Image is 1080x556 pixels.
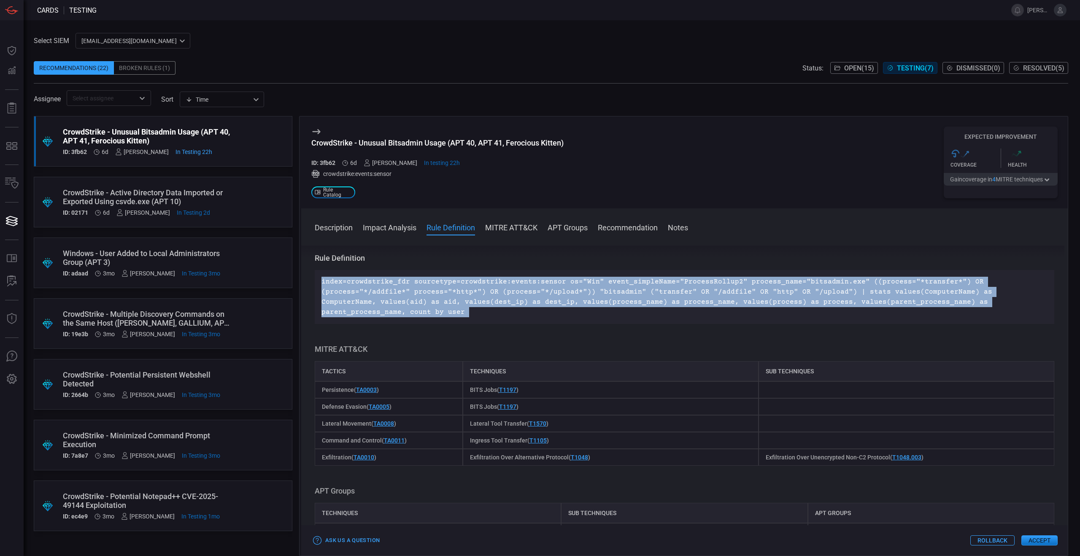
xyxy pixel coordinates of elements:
div: Time [186,95,251,104]
a: TA0008 [373,420,394,427]
button: Ask Us a Question [311,534,382,547]
button: APT Groups [548,222,588,232]
button: Impact Analysis [363,222,416,232]
span: Resolved ( 5 ) [1023,64,1064,72]
span: BITS Jobs ( ) [470,386,518,393]
span: Jul 15, 2025 9:07 AM [182,452,220,459]
span: [PERSON_NAME].[PERSON_NAME] [1027,7,1050,13]
div: CrowdStrike - Minimized Command Prompt Execution [63,431,231,449]
span: Exfiltration Over Unencrypted Non-C2 Protocol ( ) [766,454,923,461]
div: Windows - User Added to Local Administrators Group (APT 3) [63,249,231,267]
button: Rollback [970,535,1015,545]
div: Sub techniques [561,503,807,523]
button: Reports [2,98,22,119]
label: sort [161,95,173,103]
label: Select SIEM [34,37,69,45]
a: T1197 [499,403,516,410]
a: TA0010 [354,454,374,461]
div: CrowdStrike - Active Directory Data Imported or Exported Using csvde.exe (APT 10) [63,188,231,206]
button: Resolved(5) [1009,62,1068,74]
div: [PERSON_NAME] [121,331,175,337]
p: [EMAIL_ADDRESS][DOMAIN_NAME] [81,37,177,45]
span: Oct 09, 2025 8:08 AM [350,159,357,166]
span: Persistence ( ) [322,386,379,393]
span: Exfiltration ( ) [322,454,376,461]
span: Jul 17, 2025 9:37 AM [103,331,115,337]
h5: ID: 3fb62 [63,148,87,155]
div: [PERSON_NAME] [116,209,170,216]
button: Gaincoverage in4MITRE techniques [944,173,1058,186]
span: Jul 21, 2025 3:17 PM [182,270,220,277]
span: 4 [992,176,996,183]
span: Dismissed ( 0 ) [956,64,1000,72]
a: T1048.003 [892,454,921,461]
button: MITRE - Detection Posture [2,136,22,156]
h5: ID: 02171 [63,209,88,216]
div: Broken Rules (1) [114,61,175,75]
div: Techniques [315,503,561,523]
button: Accept [1021,535,1058,545]
h3: MITRE ATT&CK [315,344,1054,354]
span: Oct 09, 2025 8:07 AM [103,209,110,216]
span: Open ( 15 ) [844,64,874,72]
a: T1048 [571,454,588,461]
a: T1197 [499,386,516,393]
span: Exfiltration Over Alternative Protocol ( ) [470,454,590,461]
a: T1105 [529,437,547,444]
div: Sub Techniques [759,361,1054,381]
h5: ID: 2664b [63,391,88,398]
span: Jul 17, 2025 9:36 AM [103,391,115,398]
div: Tactics [315,361,463,381]
input: Select assignee [69,93,135,103]
div: Coverage [950,162,1001,168]
div: crowdstrike:events:sensor [311,170,564,178]
button: Ask Us A Question [2,346,22,367]
h5: ID: ec4e9 [63,513,88,520]
div: [PERSON_NAME] [121,452,175,459]
span: Oct 13, 2025 7:32 PM [177,209,210,216]
div: CrowdStrike - Unusual Bitsadmin Usage (APT 40, APT 41, Ferocious Kitten) [311,138,564,147]
span: Rule Catalog [323,187,352,197]
button: Notes [668,222,688,232]
button: Threat Intelligence [2,309,22,329]
button: Open(15) [830,62,878,74]
span: Oct 09, 2025 8:08 AM [102,148,108,155]
span: Oct 14, 2025 10:35 AM [424,159,460,166]
button: Recommendation [598,222,658,232]
span: Assignee [34,95,61,103]
h5: Expected Improvement [944,133,1058,140]
span: Jul 09, 2025 4:08 AM [103,452,115,459]
button: ALERT ANALYSIS [2,271,22,291]
button: MITRE ATT&CK [485,222,537,232]
span: Jul 24, 2025 3:07 PM [182,331,220,337]
div: Techniques [463,361,759,381]
span: testing [69,6,97,14]
div: [PERSON_NAME] [121,391,175,398]
span: Cards [37,6,59,14]
h5: ID: 19e3b [63,331,88,337]
span: Status: [802,64,823,72]
p: index=crowdstrike_fdr sourcetype=crowdstrike:events:sensor os="Win" event_simpleName="ProcessRoll... [321,277,1048,317]
button: Open [136,92,148,104]
div: [PERSON_NAME] [115,148,169,155]
span: Sep 15, 2025 9:22 AM [181,513,220,520]
span: Testing ( 7 ) [897,64,934,72]
span: Lateral Tool Transfer ( ) [470,420,548,427]
div: CrowdStrike - Unusual Bitsadmin Usage (APT 40, APT 41, Ferocious Kitten) [63,127,231,145]
span: Jul 17, 2025 9:37 AM [103,270,115,277]
button: Testing(7) [883,62,937,74]
div: APT Groups [808,503,1054,523]
div: CrowdStrike - Multiple Discovery Commands on the Same Host (Turla, GALLIUM, APT 1) [63,310,231,327]
h5: ID: adaad [63,270,88,277]
a: T1570 [529,420,546,427]
button: Description [315,222,353,232]
button: Preferences [2,369,22,389]
button: Dashboard [2,40,22,61]
button: Detections [2,61,22,81]
div: CrowdStrike - Potential Persistent Webshell Detected [63,370,231,388]
button: Rule Definition [427,222,475,232]
button: Dismissed(0) [942,62,1004,74]
button: Rule Catalog [2,248,22,269]
button: Cards [2,211,22,231]
h5: ID: 7a8e7 [63,452,88,459]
